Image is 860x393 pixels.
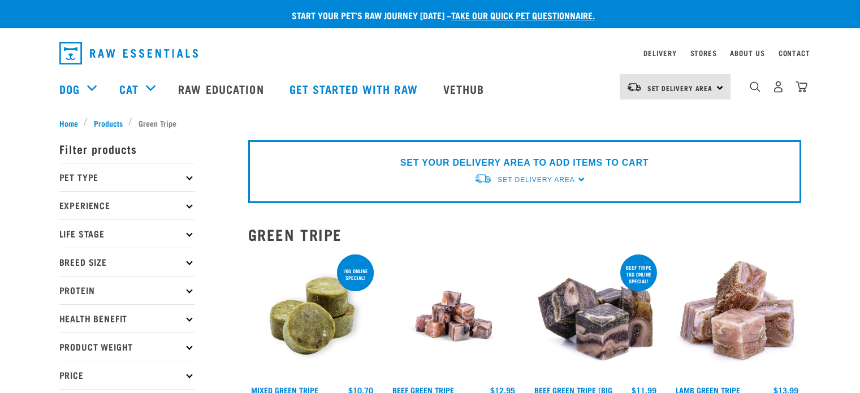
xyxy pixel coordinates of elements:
span: Set Delivery Area [498,176,574,184]
p: Breed Size [59,248,195,276]
img: 1133 Green Tripe Lamb Small Cubes 01 [673,252,801,381]
a: Vethub [432,66,499,111]
p: Life Stage [59,219,195,248]
p: SET YOUR DELIVERY AREA TO ADD ITEMS TO CART [400,156,649,170]
p: Health Benefit [59,304,195,332]
h2: Green Tripe [248,226,801,243]
p: Protein [59,276,195,304]
a: Products [88,117,128,129]
img: Mixed Green Tripe [248,252,377,381]
span: Set Delivery Area [647,86,713,90]
img: home-icon@2x.png [796,81,807,93]
img: van-moving.png [474,173,492,185]
img: van-moving.png [626,82,642,92]
img: Beef Tripe Bites 1634 [390,252,518,381]
img: Raw Essentials Logo [59,42,198,64]
a: Contact [779,51,810,55]
a: take our quick pet questionnaire. [451,12,595,18]
span: Home [59,117,78,129]
a: Cat [119,80,139,97]
a: Stores [690,51,717,55]
nav: breadcrumbs [59,117,801,129]
nav: dropdown navigation [50,37,810,69]
a: Get started with Raw [278,66,432,111]
p: Price [59,361,195,389]
div: Beef tripe 1kg online special! [620,259,657,290]
a: Raw Education [167,66,278,111]
a: Home [59,117,84,129]
a: Dog [59,80,80,97]
p: Pet Type [59,163,195,191]
div: 1kg online special! [337,262,374,286]
img: user.png [772,81,784,93]
p: Product Weight [59,332,195,361]
img: home-icon-1@2x.png [750,81,760,92]
img: 1044 Green Tripe Beef [531,252,660,381]
a: Delivery [643,51,676,55]
a: About Us [730,51,764,55]
p: Filter products [59,135,195,163]
span: Products [94,117,123,129]
p: Experience [59,191,195,219]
